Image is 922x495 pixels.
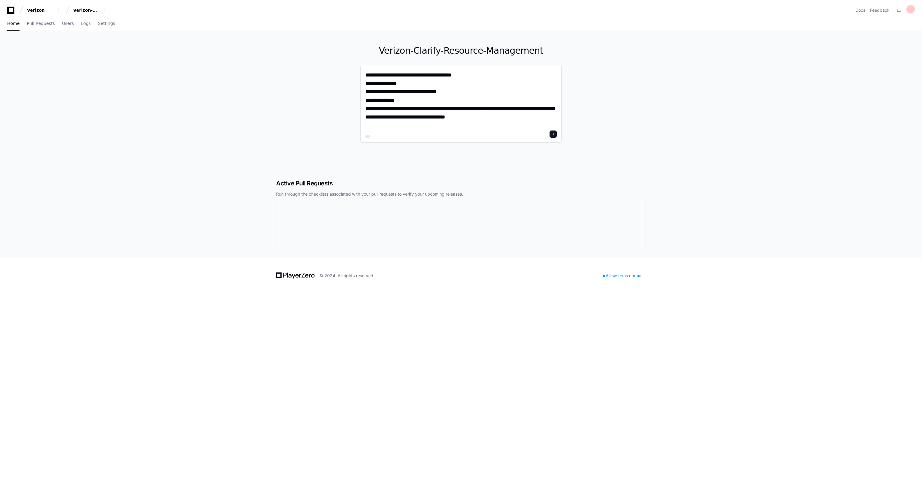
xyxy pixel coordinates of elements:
span: Users [62,22,74,25]
span: Settings [98,22,115,25]
div: © 2024. All rights reserved. [319,273,375,279]
span: Pull Requests [27,22,55,25]
h2: Active Pull Requests [276,179,646,187]
div: Verizon [27,7,53,13]
h1: Verizon-Clarify-Resource-Management [360,45,562,56]
a: Users [62,17,74,31]
a: Docs [855,7,865,13]
button: Verizon-Clarify-Resource-Management [71,5,109,16]
div: Verizon-Clarify-Resource-Management [73,7,99,13]
button: Verizon [25,5,63,16]
button: Feedback [870,7,890,13]
span: Logs [81,22,91,25]
p: Run through the checklists associated with your pull requests to verify your upcoming releases. [276,191,646,197]
div: All systems normal [599,271,646,280]
span: Home [7,22,20,25]
a: Home [7,17,20,31]
a: Pull Requests [27,17,55,31]
a: Logs [81,17,91,31]
a: Settings [98,17,115,31]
